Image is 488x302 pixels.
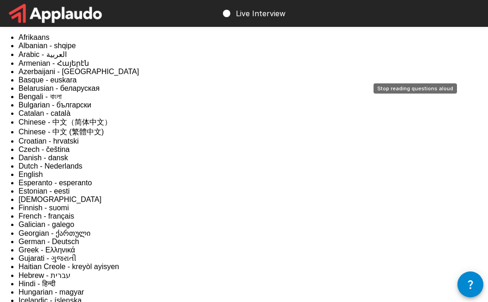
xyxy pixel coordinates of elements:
a: French - français [19,212,74,220]
a: Armenian - Հայերէն [19,59,89,67]
a: Catalan - català [19,109,70,117]
a: Albanian - shqipe [19,42,76,50]
a: Basque - euskara [19,76,76,84]
a: Arabic - ‎‫العربية‬‎ [19,50,67,58]
a: Belarusian - беларуская [19,84,100,92]
a: Dutch - Nederlands [19,162,82,170]
a: Esperanto - esperanto [19,179,92,187]
a: Croatian - hrvatski [19,137,79,145]
a: Greek - Ελληνικά [19,246,75,254]
a: Gujarati - ગુજરાતી [19,254,76,262]
a: Chinese - 中文 (繁體中文) [19,128,104,136]
a: Danish - dansk [19,154,68,162]
a: Estonian - eesti [19,187,70,195]
a: Hindi - हिन्दी [19,280,56,288]
a: Hebrew - ‎‫עברית‬‎ [19,271,70,279]
a: German - Deutsch [19,238,79,245]
a: Azerbaijani - [GEOGRAPHIC_DATA] [19,68,139,75]
a: Hungarian - magyar [19,288,84,296]
p: Live Interview [236,8,285,19]
a: Chinese - 中文（简体中文） [19,118,112,126]
a: Bulgarian - български [19,101,91,109]
a: Finnish - suomi [19,204,69,212]
a: Afrikaans [19,33,50,41]
a: Bengali - বাংলা [19,93,62,101]
a: Haitian Creole - kreyòl ayisyen [19,263,119,271]
a: English [19,170,43,178]
a: Czech - čeština [19,145,70,153]
a: Georgian - ქართული [19,229,90,237]
div: Stop reading questions aloud [374,83,457,94]
a: [DEMOGRAPHIC_DATA] [19,195,101,203]
a: Galician - galego [19,220,74,228]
